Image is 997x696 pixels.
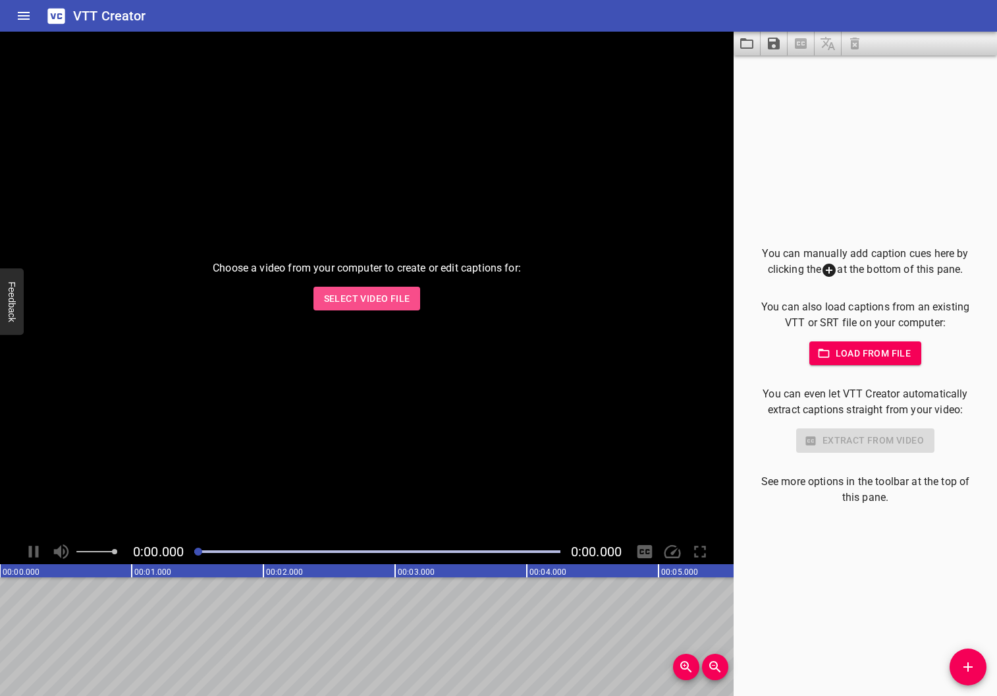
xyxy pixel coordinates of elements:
p: You can even let VTT Creator automatically extract captions straight from your video: [755,386,976,418]
button: Add Cue [950,649,986,685]
button: Select Video File [313,287,421,311]
h6: VTT Creator [73,5,146,26]
span: Select Video File [324,291,410,307]
span: Load from file [820,345,911,362]
text: 00:02.000 [266,567,303,577]
span: Select a video in the pane to the left, then you can automatically extract captions. [788,32,815,55]
button: Save captions to file [761,32,788,55]
div: Hide/Show Captions [632,539,657,564]
text: 00:00.000 [3,567,40,577]
svg: Save captions to file [766,36,782,51]
p: See more options in the toolbar at the top of this pane. [755,474,976,506]
p: Choose a video from your computer to create or edit captions for: [213,260,521,276]
button: Zoom In [673,654,699,680]
text: 00:05.000 [661,567,698,577]
text: 00:04.000 [529,567,566,577]
div: Play progress [194,550,560,553]
button: Zoom Out [702,654,728,680]
button: Load from file [809,341,922,366]
p: You can manually add caption cues here by clicking the at the bottom of this pane. [755,246,976,278]
svg: Load captions from file [739,36,755,51]
span: Video Duration [571,544,622,560]
text: 00:01.000 [134,567,171,577]
text: 00:03.000 [398,567,435,577]
span: Current Time [133,544,184,560]
div: Toggle Full Screen [687,539,713,564]
span: Add some captions below, then you can translate them. [815,32,842,55]
button: Load captions from file [734,32,761,55]
div: Select a video in the pane to the left to use this feature [755,428,976,453]
p: You can also load captions from an existing VTT or SRT file on your computer: [755,299,976,331]
div: Playback Speed [660,539,685,564]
